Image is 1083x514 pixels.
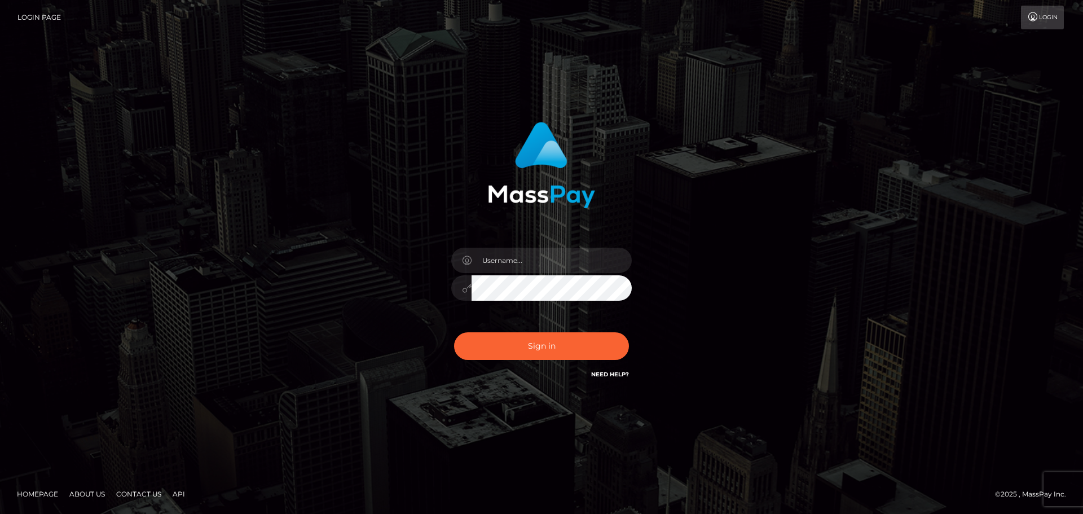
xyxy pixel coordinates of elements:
a: Login [1021,6,1064,29]
a: Homepage [12,485,63,503]
div: © 2025 , MassPay Inc. [995,488,1075,500]
button: Sign in [454,332,629,360]
img: MassPay Login [488,122,595,208]
a: Contact Us [112,485,166,503]
a: Login Page [17,6,61,29]
input: Username... [472,248,632,273]
a: About Us [65,485,109,503]
a: API [168,485,190,503]
a: Need Help? [591,371,629,378]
